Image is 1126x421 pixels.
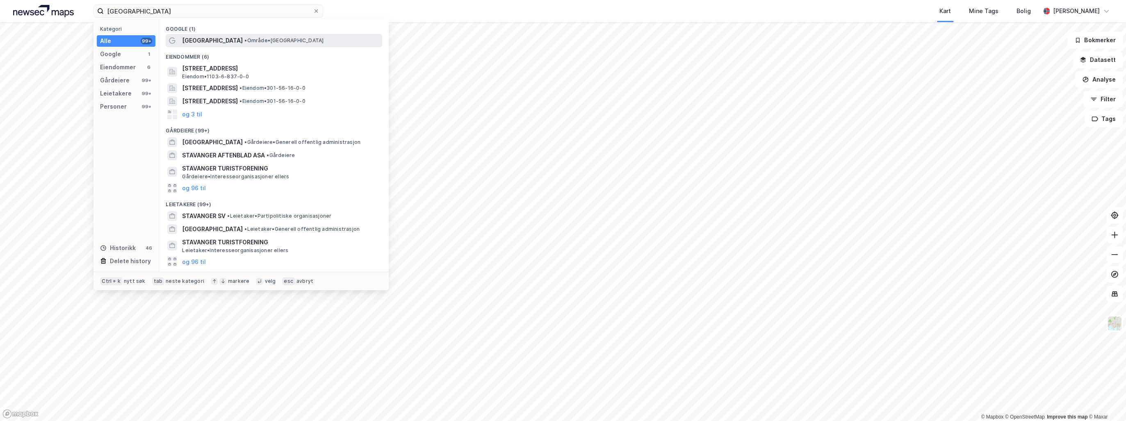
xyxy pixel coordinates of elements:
div: Ctrl + k [100,277,122,285]
span: [STREET_ADDRESS] [182,83,238,93]
div: Historikk [100,243,136,253]
button: Tags [1085,111,1123,127]
div: Kontrollprogram for chat [1085,382,1126,421]
span: STAVANGER TURISTFORENING [182,164,379,173]
button: Analyse [1075,71,1123,88]
span: • [239,85,242,91]
div: esc [282,277,295,285]
div: 46 [146,245,152,251]
a: OpenStreetMap [1005,414,1045,420]
img: Z [1107,316,1122,331]
div: 99+ [141,77,152,84]
span: Gårdeiere • Interesseorganisasjoner ellers [182,173,289,180]
a: Mapbox homepage [2,409,39,419]
div: 6 [146,64,152,71]
span: • [227,213,230,219]
span: • [239,98,242,104]
div: [PERSON_NAME] [1053,6,1100,16]
span: • [244,226,247,232]
a: Improve this map [1047,414,1087,420]
iframe: Chat Widget [1085,382,1126,421]
div: Kart [939,6,951,16]
div: Kategori [100,26,155,32]
span: STAVANGER AFTENBLAD ASA [182,150,265,160]
span: Gårdeiere [267,152,295,159]
div: nytt søk [124,278,146,284]
div: markere [228,278,249,284]
div: tab [152,277,164,285]
span: Eiendom • 301-56-16-0-0 [239,85,305,91]
div: Gårdeiere (99+) [159,121,389,136]
div: 1 [146,51,152,57]
div: Leietakere [100,89,132,98]
span: • [244,139,247,145]
span: Eiendom • 1103-6-837-0-0 [182,73,248,80]
div: Alle [100,36,111,46]
div: Gårdeiere [100,75,130,85]
div: Mine Tags [969,6,998,16]
div: Bolig [1017,6,1031,16]
div: Personer [100,102,127,112]
span: • [267,152,269,158]
span: Eiendom • 301-56-16-0-0 [239,98,305,105]
div: avbryt [296,278,313,284]
button: Filter [1083,91,1123,107]
span: [STREET_ADDRESS] [182,96,238,106]
div: neste kategori [166,278,204,284]
span: • [244,37,247,43]
span: [GEOGRAPHIC_DATA] [182,36,243,46]
button: og 96 til [182,257,206,266]
a: Mapbox [981,414,1003,420]
div: Eiendommer (6) [159,47,389,62]
span: Leietaker • Interesseorganisasjoner ellers [182,247,288,254]
span: Leietaker • Generell offentlig administrasjon [244,226,360,232]
span: Gårdeiere • Generell offentlig administrasjon [244,139,360,146]
div: 99+ [141,38,152,44]
div: Google (1) [159,19,389,34]
button: Bokmerker [1067,32,1123,48]
div: Leietakere (99+) [159,195,389,209]
div: Personer (99+) [159,268,389,283]
button: og 96 til [182,183,206,193]
button: Datasett [1073,52,1123,68]
div: Google [100,49,121,59]
span: [GEOGRAPHIC_DATA] [182,137,243,147]
span: [GEOGRAPHIC_DATA] [182,224,243,234]
div: velg [264,278,276,284]
span: Område • [GEOGRAPHIC_DATA] [244,37,324,44]
span: STAVANGER SV [182,211,226,221]
input: Søk på adresse, matrikkel, gårdeiere, leietakere eller personer [104,5,313,17]
div: 99+ [141,103,152,110]
div: Delete history [110,256,151,266]
span: Leietaker • Partipolitiske organisasjoner [227,213,331,219]
div: Eiendommer [100,62,136,72]
img: logo.a4113a55bc3d86da70a041830d287a7e.svg [13,5,74,17]
span: STAVANGER TURISTFORENING [182,237,379,247]
span: [STREET_ADDRESS] [182,64,379,73]
button: og 3 til [182,109,202,119]
div: 99+ [141,90,152,97]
